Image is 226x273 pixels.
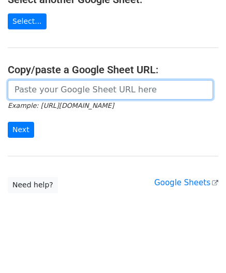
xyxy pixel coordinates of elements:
a: Need help? [8,177,58,193]
a: Google Sheets [154,178,218,187]
input: Paste your Google Sheet URL here [8,80,213,100]
small: Example: [URL][DOMAIN_NAME] [8,102,114,109]
input: Next [8,122,34,138]
a: Select... [8,13,47,29]
h4: Copy/paste a Google Sheet URL: [8,63,218,76]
